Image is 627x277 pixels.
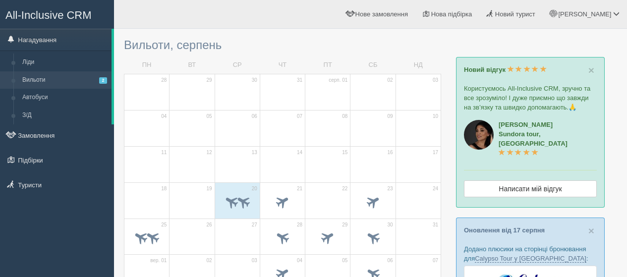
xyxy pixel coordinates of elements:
[150,257,167,264] span: вер. 01
[161,149,167,156] span: 11
[342,222,347,228] span: 29
[342,113,347,120] span: 08
[18,107,112,124] a: З/Д
[431,10,472,18] span: Нова підбірка
[18,54,112,71] a: Ліди
[297,149,302,156] span: 14
[464,226,545,234] a: Оновлення від 17 серпня
[206,77,212,84] span: 29
[475,255,586,263] a: Calypso Tour у [GEOGRAPHIC_DATA]
[396,56,441,74] td: НД
[388,149,393,156] span: 16
[18,89,112,107] a: Автобуси
[297,185,302,192] span: 21
[388,185,393,192] span: 23
[499,121,568,157] a: [PERSON_NAME]Sundora tour, [GEOGRAPHIC_DATA]
[161,113,167,120] span: 04
[170,56,215,74] td: ВТ
[252,222,257,228] span: 27
[161,77,167,84] span: 28
[433,257,438,264] span: 07
[329,77,347,84] span: серп. 01
[18,71,112,89] a: Вильоти2
[388,222,393,228] span: 30
[161,185,167,192] span: 18
[588,65,594,75] button: Close
[464,180,597,197] a: Написати мій відгук
[464,244,597,263] p: Додано плюсики на сторінці бронювання для :
[355,10,408,18] span: Нове замовлення
[588,225,594,236] button: Close
[252,113,257,120] span: 06
[206,222,212,228] span: 26
[206,257,212,264] span: 02
[297,77,302,84] span: 31
[342,185,347,192] span: 22
[388,77,393,84] span: 02
[252,257,257,264] span: 03
[388,113,393,120] span: 09
[464,66,547,73] a: Новий відгук
[260,56,305,74] td: ЧТ
[5,9,92,21] span: All-Inclusive CRM
[588,64,594,76] span: ×
[350,56,396,74] td: СБ
[124,39,441,52] h3: Вильоти, серпень
[433,149,438,156] span: 17
[464,84,597,112] p: Користуємось All-Inclusive CRM, зручно та все зрозуміло! І дуже приємно що завжди на зв’язку та ш...
[342,257,347,264] span: 05
[297,257,302,264] span: 04
[433,185,438,192] span: 24
[215,56,260,74] td: СР
[297,222,302,228] span: 28
[0,0,114,28] a: All-Inclusive CRM
[206,149,212,156] span: 12
[342,149,347,156] span: 15
[388,257,393,264] span: 06
[433,222,438,228] span: 31
[558,10,611,18] span: [PERSON_NAME]
[99,77,107,84] span: 2
[161,222,167,228] span: 25
[297,113,302,120] span: 07
[588,225,594,236] span: ×
[305,56,350,74] td: ПТ
[124,56,170,74] td: ПН
[206,113,212,120] span: 05
[206,185,212,192] span: 19
[252,77,257,84] span: 30
[252,185,257,192] span: 20
[433,77,438,84] span: 03
[495,10,535,18] span: Новий турист
[433,113,438,120] span: 10
[252,149,257,156] span: 13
